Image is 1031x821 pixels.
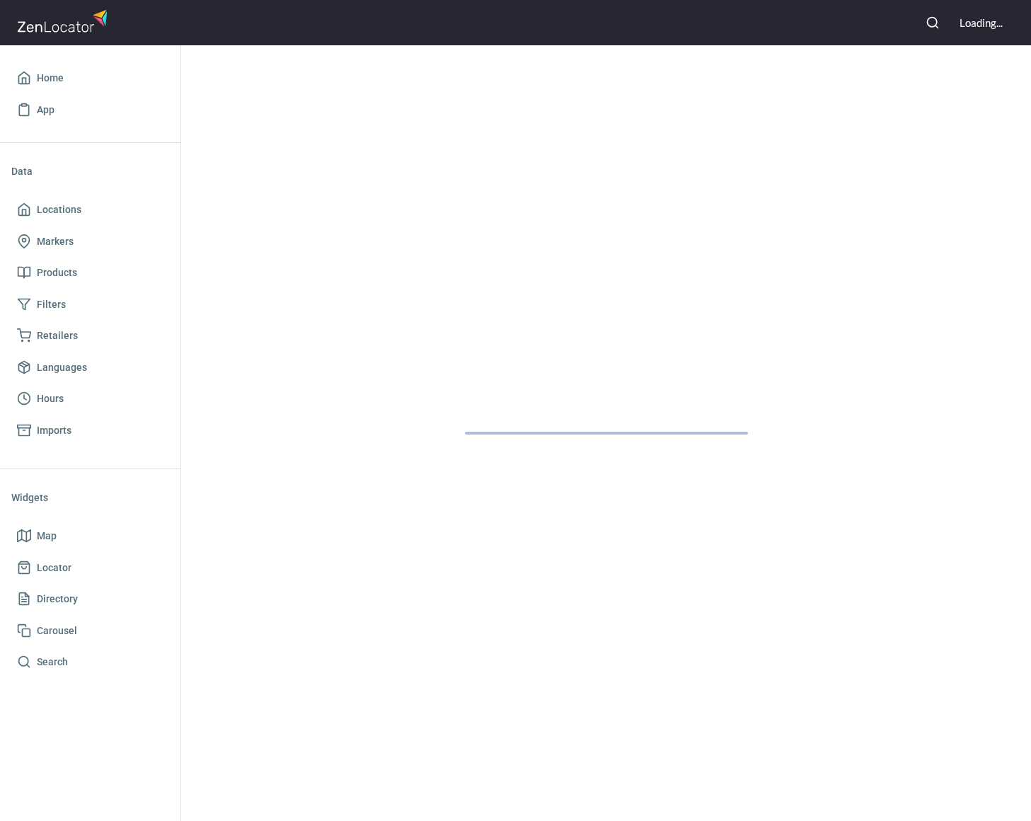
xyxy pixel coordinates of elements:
a: Directory [11,583,169,615]
a: App [11,94,169,126]
span: App [37,101,54,119]
a: Markers [11,226,169,258]
span: Markers [37,233,74,251]
img: zenlocator [17,6,112,36]
span: Filters [37,296,66,314]
button: Search [917,7,948,38]
span: Imports [37,422,71,440]
span: Locations [37,201,81,219]
span: Carousel [37,622,77,640]
a: Carousel [11,615,169,647]
span: Retailers [37,327,78,345]
span: Search [37,653,68,671]
span: Directory [37,590,78,608]
span: Languages [37,359,87,377]
a: Languages [11,352,169,384]
span: Products [37,264,77,282]
a: Retailers [11,320,169,352]
a: Hours [11,383,169,415]
a: Home [11,62,169,94]
a: Products [11,257,169,289]
a: Locations [11,194,169,226]
span: Locator [37,559,71,577]
li: Data [11,154,169,188]
a: Filters [11,289,169,321]
div: Loading... [960,16,1003,30]
span: Map [37,527,57,545]
span: Home [37,69,64,87]
a: Map [11,520,169,552]
span: Hours [37,390,64,408]
a: Imports [11,415,169,447]
a: Locator [11,552,169,584]
li: Widgets [11,481,169,515]
a: Search [11,646,169,678]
